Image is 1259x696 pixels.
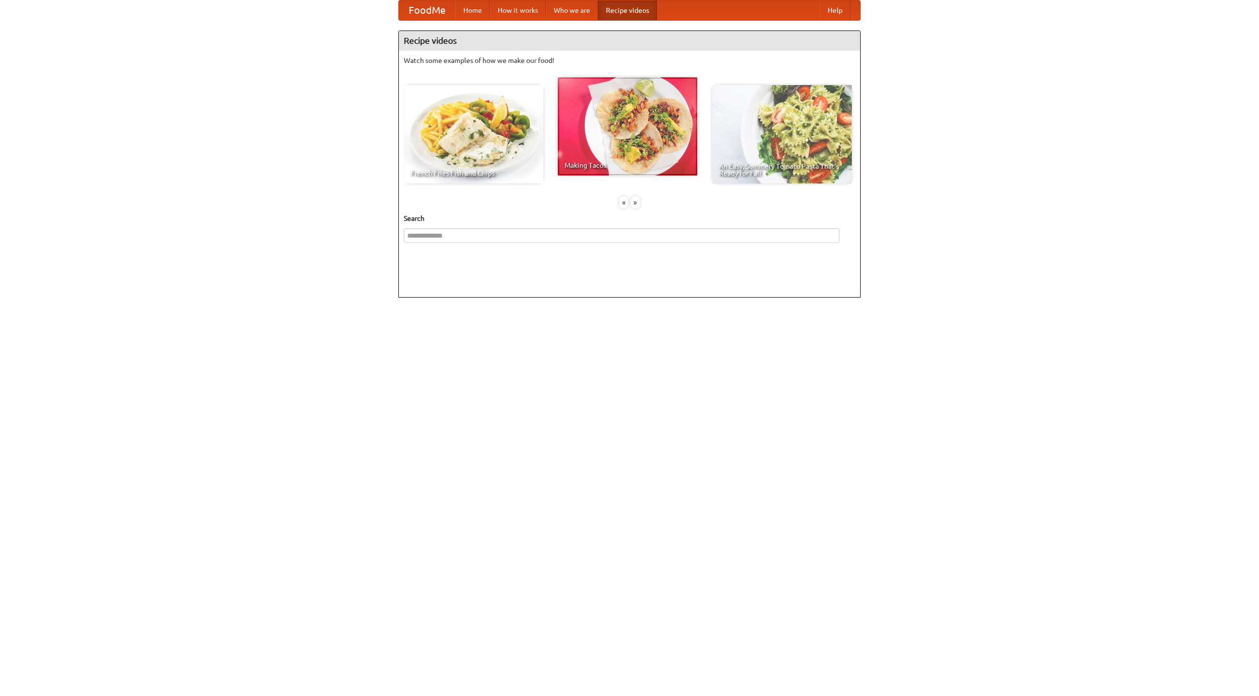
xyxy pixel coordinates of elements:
[404,85,543,183] a: French Fries Fish and Chips
[719,163,845,177] span: An Easy, Summery Tomato Pasta That's Ready for Fall
[399,31,860,51] h4: Recipe videos
[558,77,697,176] a: Making Tacos
[598,0,657,20] a: Recipe videos
[712,85,852,183] a: An Easy, Summery Tomato Pasta That's Ready for Fall
[399,0,455,20] a: FoodMe
[404,213,855,223] h5: Search
[619,196,628,209] div: «
[631,196,640,209] div: »
[490,0,546,20] a: How it works
[820,0,850,20] a: Help
[404,56,855,65] p: Watch some examples of how we make our food!
[565,162,690,169] span: Making Tacos
[455,0,490,20] a: Home
[546,0,598,20] a: Who we are
[411,170,537,177] span: French Fries Fish and Chips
